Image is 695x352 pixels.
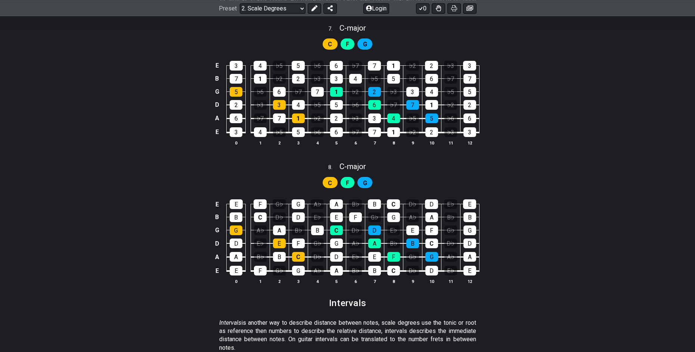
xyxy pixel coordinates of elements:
[311,100,324,110] div: ♭5
[368,127,381,137] div: 7
[230,239,242,248] div: D
[212,264,221,278] td: E
[254,252,267,262] div: B♭
[463,212,476,222] div: B
[425,113,438,123] div: 5
[254,199,267,209] div: F
[346,277,365,285] th: 6
[330,252,343,262] div: D
[292,266,305,275] div: G
[387,199,400,209] div: C
[311,239,324,248] div: G♭
[387,239,400,248] div: B♭
[273,199,286,209] div: G♭
[387,225,400,235] div: E♭
[349,225,362,235] div: D♭
[289,277,308,285] th: 3
[368,225,381,235] div: D
[230,199,243,209] div: E
[230,212,242,222] div: B
[330,225,343,235] div: C
[425,252,438,262] div: G
[406,252,419,262] div: G♭
[447,3,461,13] button: Print
[406,113,419,123] div: ♭5
[406,239,419,248] div: B
[463,239,476,248] div: D
[330,127,343,137] div: 6
[441,277,460,285] th: 11
[444,239,457,248] div: D♭
[387,252,400,262] div: F
[368,100,381,110] div: 6
[349,252,362,262] div: E♭
[311,225,324,235] div: B
[368,113,381,123] div: 3
[230,100,242,110] div: 2
[463,87,476,97] div: 5
[328,178,332,189] span: First enable full edit mode to edit
[425,61,438,71] div: 2
[463,61,476,71] div: 3
[444,74,457,84] div: ♭7
[406,127,419,137] div: ♭2
[311,61,324,71] div: ♭6
[346,39,349,50] span: First enable full edit mode to edit
[368,199,381,209] div: B
[368,87,381,97] div: 2
[212,224,221,237] td: G
[254,127,267,137] div: 4
[323,3,337,13] button: Share Preset
[387,113,400,123] div: 4
[463,225,476,235] div: G
[460,277,479,285] th: 12
[292,61,305,71] div: 5
[368,74,381,84] div: ♭5
[425,87,438,97] div: 4
[330,74,343,84] div: 3
[311,127,324,137] div: ♭6
[444,212,457,222] div: B♭
[425,199,438,209] div: D
[406,87,419,97] div: 3
[406,74,419,84] div: ♭6
[273,61,286,71] div: ♭5
[368,61,381,71] div: 7
[292,225,305,235] div: B♭
[365,139,384,147] th: 7
[425,212,438,222] div: A
[212,250,221,264] td: A
[292,199,305,209] div: G
[230,266,242,275] div: E
[349,61,362,71] div: ♭7
[212,112,221,125] td: A
[463,100,476,110] div: 2
[273,100,286,110] div: 3
[327,139,346,147] th: 5
[363,178,367,189] span: First enable full edit mode to edit
[230,113,242,123] div: 6
[444,127,457,137] div: ♭3
[292,252,305,262] div: C
[349,199,362,209] div: B♭
[328,163,339,172] span: 8 .
[441,139,460,147] th: 11
[349,239,362,248] div: A♭
[308,139,327,147] th: 4
[254,113,267,123] div: ♭7
[273,252,286,262] div: B
[425,127,438,137] div: 2
[444,199,457,209] div: E♭
[432,3,445,13] button: Toggle Dexterity for all fretkits
[463,199,476,209] div: E
[311,252,324,262] div: D♭
[254,100,267,110] div: ♭3
[349,266,362,275] div: B♭
[292,212,305,222] div: D
[292,239,305,248] div: F
[311,266,324,275] div: A♭
[230,74,242,84] div: 7
[289,139,308,147] th: 3
[227,139,246,147] th: 0
[212,237,221,250] td: D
